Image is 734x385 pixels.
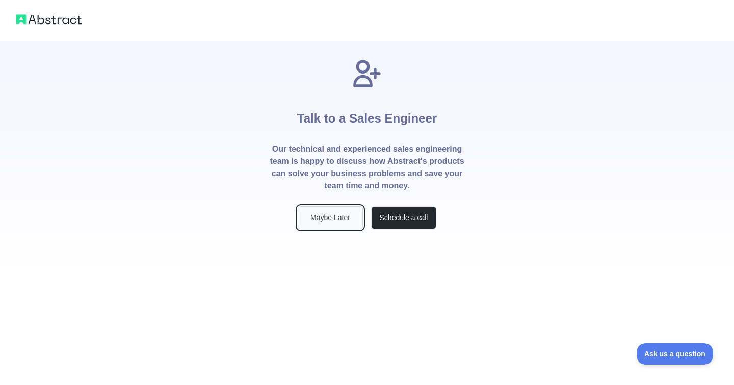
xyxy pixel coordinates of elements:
[269,143,465,192] p: Our technical and experienced sales engineering team is happy to discuss how Abstract's products ...
[297,90,437,143] h1: Talk to a Sales Engineer
[298,206,363,229] button: Maybe Later
[16,12,82,27] img: Abstract logo
[371,206,436,229] button: Schedule a call
[637,343,714,365] iframe: Toggle Customer Support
